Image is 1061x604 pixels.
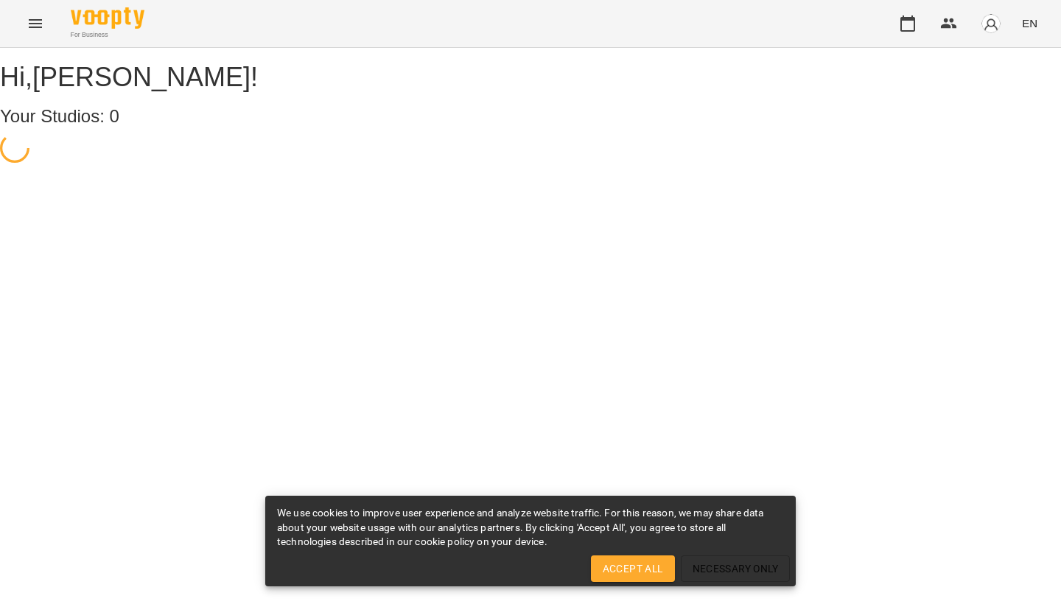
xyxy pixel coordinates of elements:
[110,106,119,126] span: 0
[71,7,144,29] img: Voopty Logo
[981,13,1001,34] img: avatar_s.png
[1016,10,1043,37] button: EN
[18,6,53,41] button: Menu
[71,30,144,40] span: For Business
[1022,15,1037,31] span: EN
